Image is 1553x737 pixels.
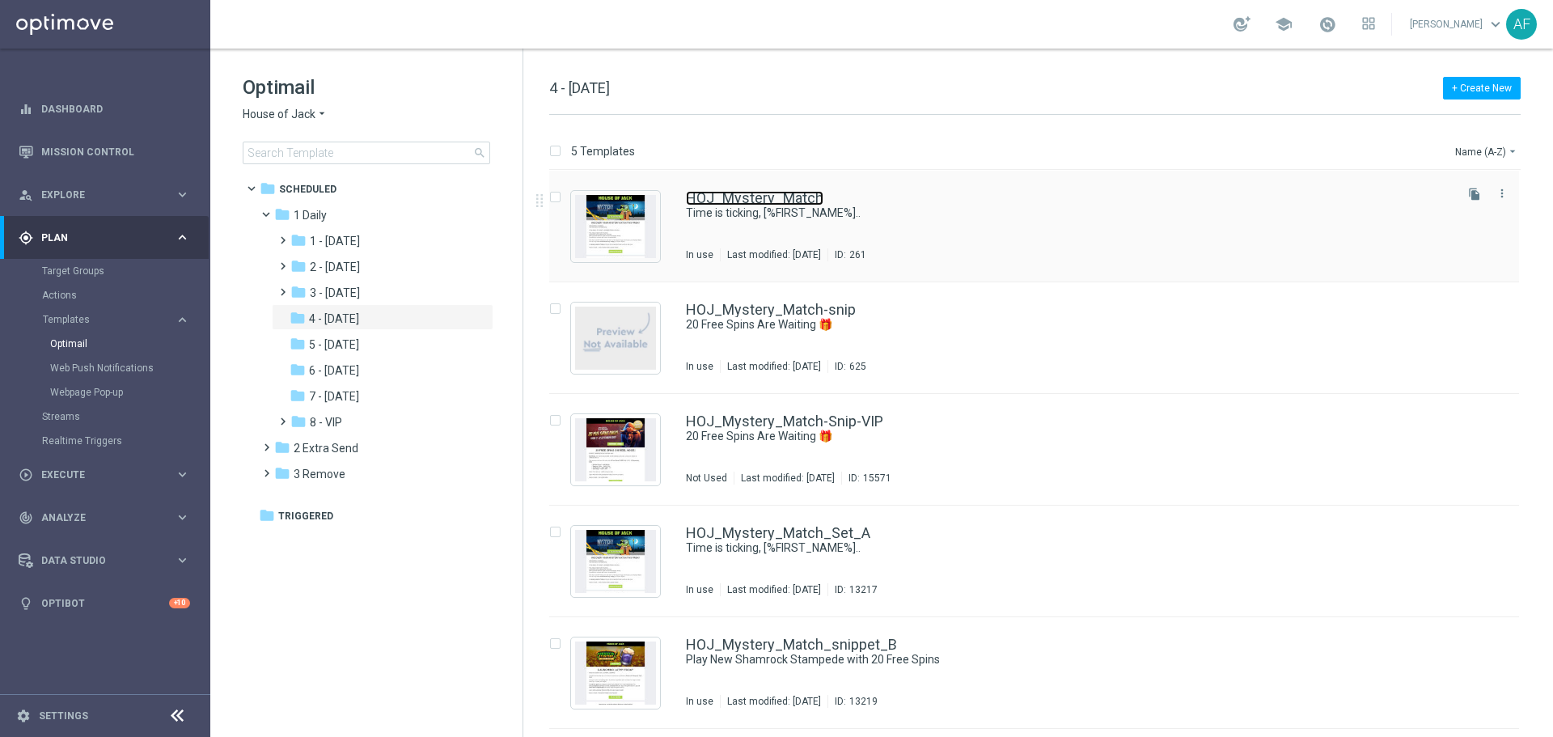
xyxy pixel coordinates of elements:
a: Streams [42,410,168,423]
a: Actions [42,289,168,302]
div: In use [686,583,713,596]
span: 1 Daily [294,208,327,222]
div: person_search Explore keyboard_arrow_right [18,188,191,201]
i: folder [259,507,275,523]
span: search [473,146,486,159]
img: 13217.jpeg [575,530,656,593]
button: House of Jack arrow_drop_down [243,107,328,122]
span: Explore [41,190,175,200]
a: Target Groups [42,265,168,277]
span: House of Jack [243,107,315,122]
div: In use [686,360,713,373]
i: more_vert [1496,187,1509,200]
div: Templates [42,307,209,405]
i: gps_fixed [19,231,33,245]
div: ID: [841,472,891,485]
a: 20 Free Spins Are Waiting 🎁 [686,317,1414,332]
div: Analyze [19,510,175,525]
div: Press SPACE to select this row. [533,394,1550,506]
i: equalizer [19,102,33,116]
img: 15571.jpeg [575,418,656,481]
span: 8 - VIP [310,415,342,430]
div: play_circle_outline Execute keyboard_arrow_right [18,468,191,481]
a: Webpage Pop-up [50,386,168,399]
div: gps_fixed Plan keyboard_arrow_right [18,231,191,244]
div: Mission Control [19,130,190,173]
div: Data Studio keyboard_arrow_right [18,554,191,567]
span: 4 - [DATE] [549,79,610,96]
i: track_changes [19,510,33,525]
i: settings [16,709,31,723]
div: Last modified: [DATE] [721,248,827,261]
input: Search Template [243,142,490,164]
div: Streams [42,405,209,429]
span: Triggered [278,509,333,523]
div: Optibot [19,582,190,625]
span: 5 - Saturday [309,337,359,352]
i: keyboard_arrow_right [175,312,190,328]
i: folder [290,336,306,352]
i: folder [260,180,276,197]
div: 20 Free Spins Are Waiting 🎁 [686,429,1451,444]
span: 6 - Sunday [309,363,359,378]
div: Play New Shamrock Stampede with 20 Free Spins [686,652,1451,667]
button: + Create New [1443,77,1521,100]
div: Last modified: [DATE] [721,695,827,708]
i: keyboard_arrow_right [175,187,190,202]
div: Optimail [50,332,209,356]
i: arrow_drop_down [1506,145,1519,158]
div: AF [1506,9,1537,40]
i: folder [290,232,307,248]
button: track_changes Analyze keyboard_arrow_right [18,511,191,524]
div: 625 [849,360,866,373]
div: Time is ticking, [%FIRST_NAME%].. [686,540,1451,556]
div: Last modified: [DATE] [734,472,841,485]
div: Press SPACE to select this row. [533,617,1550,729]
button: Name (A-Z)arrow_drop_down [1454,142,1521,161]
a: Web Push Notifications [50,362,168,375]
span: 2 Extra Send [294,441,358,455]
div: 13217 [849,583,878,596]
i: folder [274,206,290,222]
a: [PERSON_NAME]keyboard_arrow_down [1408,12,1506,36]
i: person_search [19,188,33,202]
div: +10 [169,598,190,608]
img: 13219.jpeg [575,642,656,705]
span: 4 - Friday [309,311,359,326]
i: folder [290,388,306,404]
div: Dashboard [19,87,190,130]
a: HOJ_Mystery_Match [686,191,823,205]
i: folder [290,413,307,430]
div: Execute [19,468,175,482]
a: HOJ_Mystery_Match-Snip-VIP [686,414,883,429]
div: ID: [827,695,878,708]
div: Last modified: [DATE] [721,583,827,596]
span: Analyze [41,513,175,523]
div: Webpage Pop-up [50,380,209,405]
div: ID: [827,583,878,596]
i: play_circle_outline [19,468,33,482]
i: keyboard_arrow_right [175,553,190,568]
div: Mission Control [18,146,191,159]
div: Press SPACE to select this row. [533,282,1550,394]
span: 3 Remove [294,467,345,481]
span: 1 - Tuesday [310,234,360,248]
i: folder [290,362,306,378]
div: Plan [19,231,175,245]
button: lightbulb Optibot +10 [18,597,191,610]
div: In use [686,248,713,261]
button: file_copy [1464,184,1485,205]
i: keyboard_arrow_right [175,467,190,482]
i: folder [290,284,307,300]
span: Templates [43,315,159,324]
div: ID: [827,248,866,261]
h1: Optimail [243,74,490,100]
i: folder [290,258,307,274]
div: 261 [849,248,866,261]
div: 20 Free Spins Are Waiting 🎁 [686,317,1451,332]
div: Not Used [686,472,727,485]
i: folder [290,310,306,326]
div: equalizer Dashboard [18,103,191,116]
img: noPreview.jpg [575,307,656,370]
